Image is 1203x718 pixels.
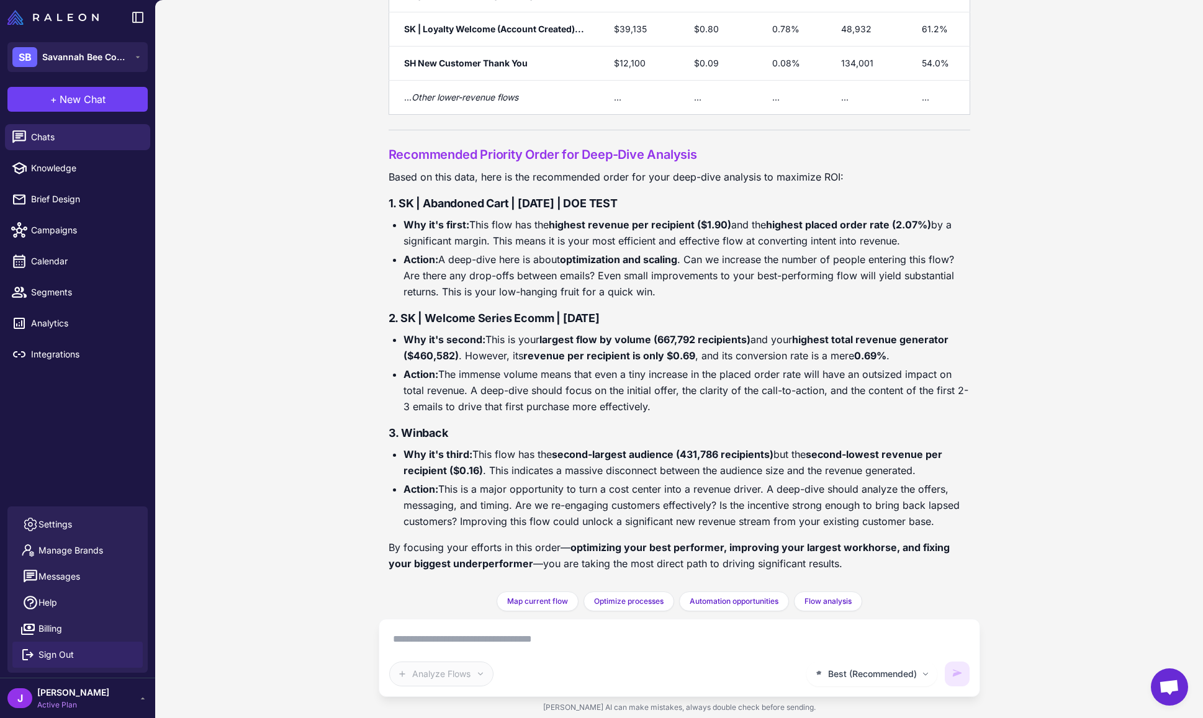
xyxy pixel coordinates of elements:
[5,217,150,243] a: Campaigns
[42,50,129,64] span: Savannah Bee Company
[599,46,679,80] td: $12,100
[403,217,970,249] li: This flow has the and the by a significant margin. This means it is your most efficient and effec...
[907,46,970,80] td: 54.0%
[403,366,970,415] li: The immense volume means that even a tiny increase in the placed order rate will have an outsized...
[679,12,758,46] td: $0.80
[766,218,931,231] strong: highest placed order rate (2.07%)
[7,10,99,25] img: Raleon Logo
[599,12,679,46] td: $39,135
[907,12,970,46] td: 61.2%
[37,686,109,699] span: [PERSON_NAME]
[549,218,731,231] strong: highest revenue per recipient ($1.90)
[403,483,438,495] strong: Action:
[7,10,104,25] a: Raleon Logo
[828,667,917,681] span: Best (Recommended)
[5,279,150,305] a: Segments
[539,333,750,346] strong: largest flow by volume (667,792 recipients)
[854,349,886,362] strong: 0.69%
[757,80,826,114] td: ...
[403,448,942,477] strong: second-lowest revenue per recipient ($0.16)
[60,92,106,107] span: New Chat
[599,80,679,114] td: ...
[38,648,74,662] span: Sign Out
[5,124,150,150] a: Chats
[38,518,72,531] span: Settings
[31,223,140,237] span: Campaigns
[507,596,568,607] span: Map current flow
[523,349,695,362] strong: revenue per recipient is only $0.69
[389,197,618,210] strong: 1. SK | Abandoned Cart | [DATE] | DOE TEST
[38,570,80,583] span: Messages
[826,80,907,114] td: ...
[389,662,493,686] button: Analyze Flows
[403,446,970,478] li: This flow has the but the . This indicates a massive disconnect between the audience size and the...
[5,310,150,336] a: Analytics
[1151,668,1188,706] div: Open chat
[403,481,970,529] li: This is a major opportunity to turn a cost center into a revenue driver. A deep-dive should analy...
[826,12,907,46] td: 48,932
[804,596,852,607] span: Flow analysis
[5,248,150,274] a: Calendar
[31,348,140,361] span: Integrations
[389,80,599,114] td: ...
[497,591,579,611] button: Map current flow
[389,541,950,570] strong: optimizing your best performer, improving your largest workhorse, and fixing your biggest underpe...
[757,12,826,46] td: 0.78%
[679,80,758,114] td: ...
[12,563,143,590] button: Messages
[389,312,600,325] strong: 2. SK | Welcome Series Ecomm | [DATE]
[403,218,469,231] strong: Why it's first:
[389,145,970,164] h3: Recommended Priority Order for Deep-Dive Analysis
[31,254,140,268] span: Calendar
[403,251,970,300] li: A deep-dive here is about . Can we increase the number of people entering this flow? Are there an...
[404,24,584,34] strong: SK | Loyalty Welcome (Account Created)...
[552,448,773,460] strong: second-largest audience (431,786 recipients)
[7,688,32,708] div: J
[403,368,438,380] strong: Action:
[31,161,140,175] span: Knowledge
[7,87,148,112] button: +New Chat
[7,42,148,72] button: SBSavannah Bee Company
[31,192,140,206] span: Brief Design
[404,58,528,68] strong: SH New Customer Thank You
[560,253,677,266] strong: optimization and scaling
[38,622,62,635] span: Billing
[403,333,948,362] strong: highest total revenue generator ($460,582)
[31,316,140,330] span: Analytics
[379,697,980,718] div: [PERSON_NAME] AI can make mistakes, always double check before sending.
[5,341,150,367] a: Integrations
[389,169,970,185] p: Based on this data, here is the recommended order for your deep-dive analysis to maximize ROI:
[594,596,664,607] span: Optimize processes
[31,130,140,144] span: Chats
[403,448,472,460] strong: Why it's third:
[389,539,970,572] p: By focusing your efforts in this order— —you are taking the most direct path to driving significa...
[403,253,438,266] strong: Action:
[679,46,758,80] td: $0.09
[31,285,140,299] span: Segments
[907,80,970,114] td: ...
[679,591,789,611] button: Automation opportunities
[5,155,150,181] a: Knowledge
[403,333,485,346] strong: Why it's second:
[403,331,970,364] li: This is your and your . However, its , and its conversion rate is a mere .
[806,662,937,686] button: Best (Recommended)
[690,596,778,607] span: Automation opportunities
[37,699,109,711] span: Active Plan
[794,591,862,611] button: Flow analysis
[12,642,143,668] button: Sign Out
[38,544,103,557] span: Manage Brands
[5,186,150,212] a: Brief Design
[38,596,57,609] span: Help
[412,92,518,102] em: Other lower-revenue flows
[757,46,826,80] td: 0.08%
[583,591,674,611] button: Optimize processes
[50,92,57,107] span: +
[12,47,37,67] div: SB
[826,46,907,80] td: 134,001
[12,590,143,616] a: Help
[389,426,448,439] strong: 3. Winback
